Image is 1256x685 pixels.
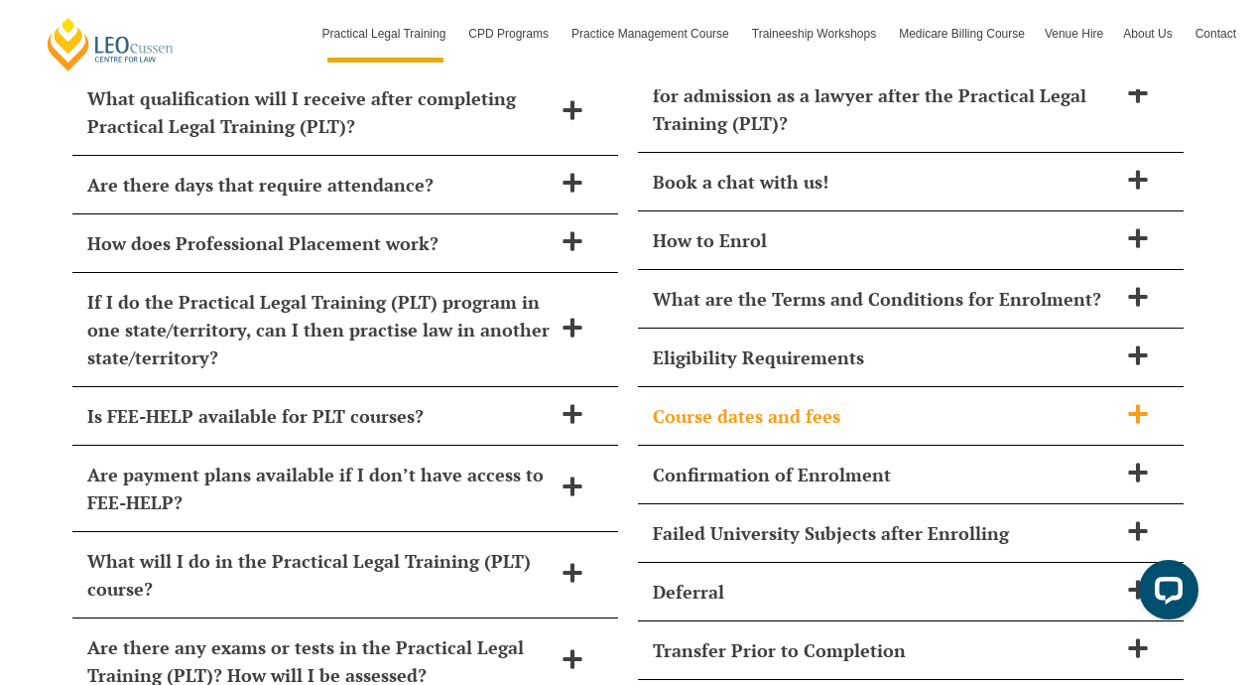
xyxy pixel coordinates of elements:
[653,519,1117,547] h2: Failed University Subjects after Enrolling
[653,285,1117,313] h2: What are the Terms and Conditions for Enrolment?
[45,16,177,72] a: [PERSON_NAME] Centre for Law
[653,636,1117,664] h2: Transfer Prior to Completion
[87,229,552,257] h2: How does Professional Placement work?
[653,54,1117,137] h2: Will [PERSON_NAME] help me with my application for admission as a lawyer after the Practical Lega...
[1113,5,1185,63] a: About Us
[87,288,552,371] h2: If I do the Practical Legal Training (PLT) program in one state/territory, can I then practise la...
[653,461,1117,488] h2: Confirmation of Enrolment
[653,343,1117,371] h2: Eligibility Requirements
[87,461,552,516] h2: Are payment plans available if I don’t have access to FEE-HELP?
[562,5,742,63] a: Practice Management Course
[1123,552,1206,635] iframe: LiveChat chat widget
[653,168,1117,196] h2: Book a chat with us!
[742,5,889,63] a: Traineeship Workshops
[87,547,552,603] h2: What will I do in the Practical Legal Training (PLT) course?
[87,84,552,140] h2: What qualification will I receive after completing Practical Legal Training (PLT)?
[87,402,552,430] h2: Is FEE-HELP available for PLT courses?
[653,226,1117,254] h2: How to Enrol
[313,5,459,63] a: Practical Legal Training
[653,578,1117,606] h2: Deferral
[1186,5,1246,63] a: Contact
[87,171,552,199] h2: Are there days that require attendance?
[1035,5,1113,63] a: Venue Hire
[889,5,1035,63] a: Medicare Billing Course
[458,5,562,63] a: CPD Programs
[653,402,1117,430] h2: Course dates and fees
